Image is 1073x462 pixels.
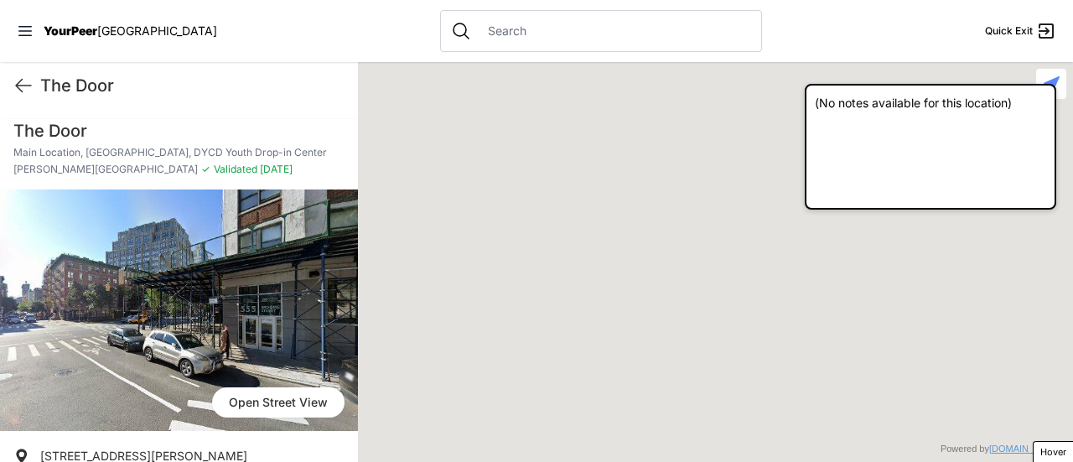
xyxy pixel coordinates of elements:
[13,163,198,176] span: [PERSON_NAME][GEOGRAPHIC_DATA]
[212,387,345,418] span: Open Street View
[985,24,1033,38] span: Quick Exit
[40,74,345,97] h1: The Door
[44,23,97,38] span: YourPeer
[989,444,1063,454] a: [DOMAIN_NAME]
[805,84,1056,210] div: (No notes available for this location)
[13,146,345,159] p: Main Location, [GEOGRAPHIC_DATA], DYCD Youth Drop-in Center
[44,26,217,36] a: YourPeer[GEOGRAPHIC_DATA]
[257,163,293,175] span: [DATE]
[97,23,217,38] span: [GEOGRAPHIC_DATA]
[985,21,1056,41] a: Quick Exit
[201,163,210,176] span: ✓
[478,23,751,39] input: Search
[214,163,257,175] span: Validated
[941,442,1063,456] div: Powered by
[13,119,345,143] h1: The Door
